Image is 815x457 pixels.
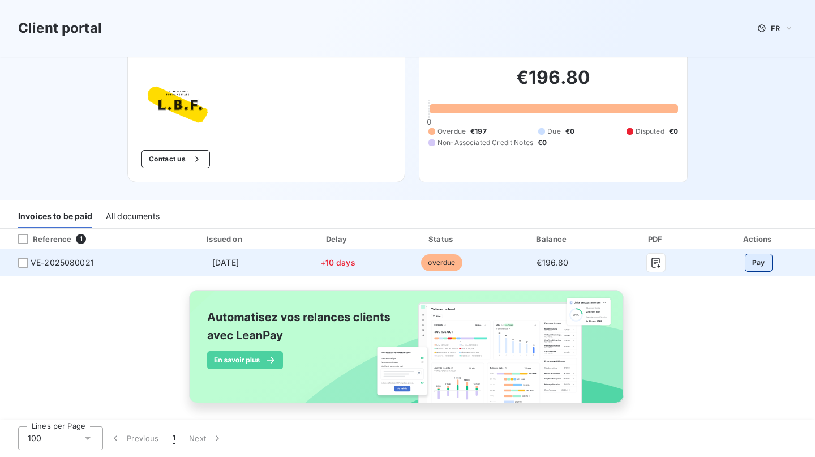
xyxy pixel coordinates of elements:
img: Company logo [141,78,214,132]
span: VE-2025080021 [31,257,94,268]
div: Invoices to be paid [18,204,92,228]
span: [DATE] [212,258,239,267]
span: overdue [421,254,462,271]
button: Previous [103,426,166,450]
div: Delay [289,233,387,245]
span: €0 [565,126,574,136]
span: FR [771,24,780,33]
img: banner [179,283,636,422]
span: 1 [173,433,175,444]
span: +10 days [320,258,355,267]
div: Issued on [166,233,284,245]
span: Non-Associated Credit Notes [437,138,533,148]
h3: Client portal [18,18,102,39]
span: 0 [427,117,431,126]
span: €0 [538,138,547,148]
span: 100 [28,433,41,444]
div: All documents [106,204,160,228]
span: Disputed [636,126,664,136]
span: Overdue [437,126,466,136]
button: Next [182,426,230,450]
button: Pay [745,254,773,272]
h2: €196.80 [428,66,678,100]
div: Status [391,233,493,245]
div: Balance [497,233,608,245]
button: Contact us [141,150,210,168]
span: €197 [470,126,487,136]
button: 1 [166,426,182,450]
span: Due [547,126,560,136]
div: Actions [704,233,813,245]
div: Reference [9,234,71,244]
span: 1 [76,234,86,244]
div: PDF [612,233,700,245]
span: €196.80 [537,258,568,267]
span: €0 [669,126,678,136]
